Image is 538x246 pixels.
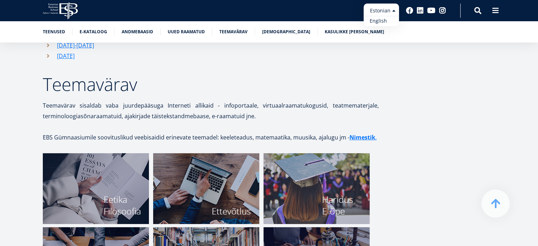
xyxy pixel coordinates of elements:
h2: Teemavärav [43,75,379,93]
a: Youtube [427,7,435,14]
a: English [364,16,399,26]
a: Kasulikke [PERSON_NAME] [325,28,384,35]
strong: Nimestik [349,133,375,141]
a: Linkedin [417,7,424,14]
img: 1. Eetika est.png [43,153,149,224]
a: E-kataloog [80,28,107,35]
img: 3. Haridus est.png [264,153,370,224]
a: Uued raamatud [168,28,205,35]
a: Teemavärav [219,28,248,35]
a: Andmebaasid [122,28,153,35]
a: [DATE] [57,51,75,61]
img: 2. Ettevõtlus est.png [153,153,259,224]
a: [DEMOGRAPHIC_DATA] [262,28,310,35]
a: Instagram [439,7,446,14]
a: Nimestik. [349,132,377,143]
p: EBS Gümnaasiumile soovituslikud veebisaidid erinevate teemadel: keeleteadus, matemaatika, muusika... [43,132,379,143]
a: [DATE]-[DATE] [57,40,94,51]
a: Facebook [406,7,413,14]
p: Teemavärav sisaldab vaba juurdepääsuga Interneti allikaid - infoportaale, virtuaalraamatukogusid,... [43,100,379,121]
a: Teenused [43,28,65,35]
